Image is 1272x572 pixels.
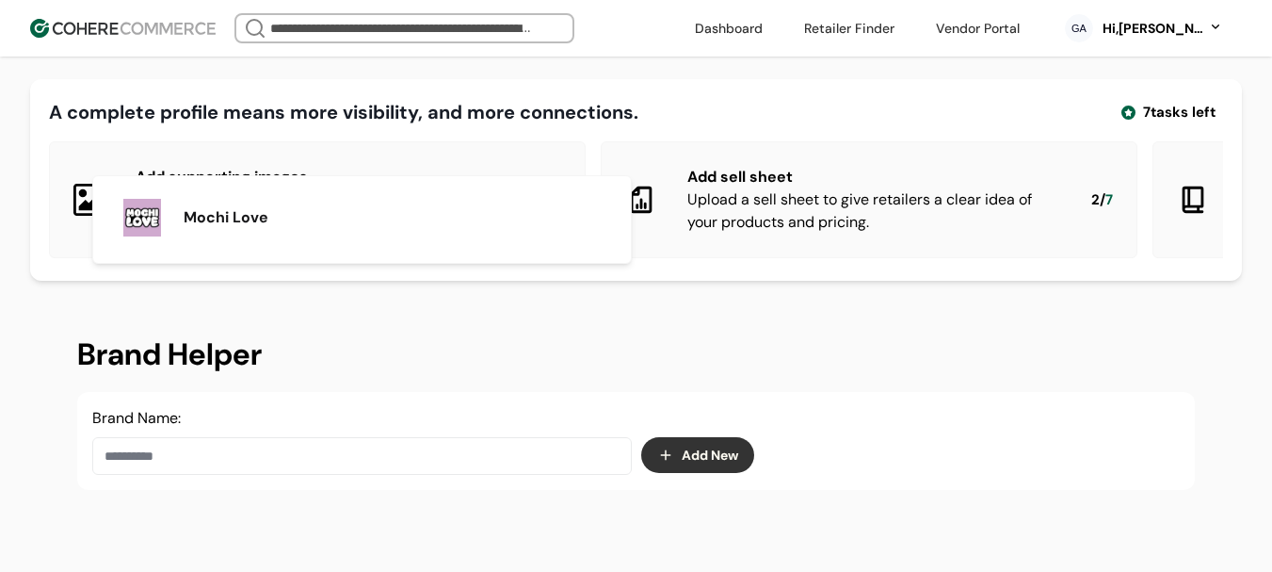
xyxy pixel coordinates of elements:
span: 7 [1105,189,1113,211]
span: 7 tasks left [1143,102,1216,123]
div: Hi, [PERSON_NAME] [1101,19,1204,39]
div: Add supporting images [136,166,513,188]
div: Upload a sell sheet to give retailers a clear idea of your products and pricing. [687,188,1061,234]
div: Add sell sheet [687,166,1061,188]
button: Add New [641,437,754,473]
h2: Brand Helper [77,332,1195,377]
img: Cohere Logo [30,19,216,38]
span: 2 [1091,189,1100,211]
span: / [1100,189,1105,211]
span: Mochi Love [184,206,268,229]
img: Profile Image [123,199,161,237]
label: Brand Name: [92,408,181,428]
button: Hi,[PERSON_NAME] [1101,19,1223,39]
div: A complete profile means more visibility, and more connections. [49,98,638,126]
